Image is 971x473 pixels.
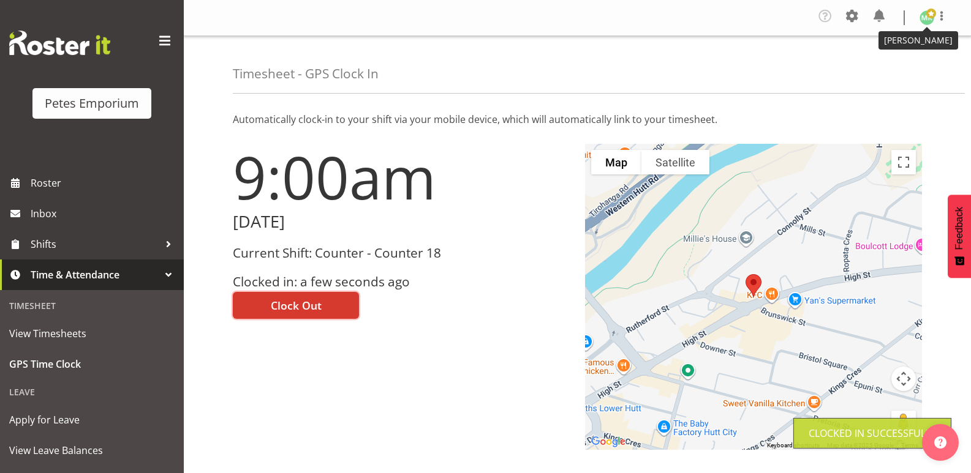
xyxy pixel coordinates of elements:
[9,31,110,55] img: Rosterit website logo
[948,195,971,278] button: Feedback - Show survey
[271,297,322,313] span: Clock Out
[3,379,181,404] div: Leave
[588,434,629,450] a: Open this area in Google Maps (opens a new window)
[954,207,965,250] span: Feedback
[233,292,359,319] button: Clock Out
[233,144,570,210] h1: 9:00am
[767,441,820,450] button: Keyboard shortcuts
[31,266,159,284] span: Time & Attendance
[891,367,916,391] button: Map camera controls
[3,404,181,435] a: Apply for Leave
[233,246,570,260] h3: Current Shift: Counter - Counter 18
[920,10,934,25] img: melanie-richardson713.jpg
[31,174,178,192] span: Roster
[233,112,922,127] p: Automatically clock-in to your shift via your mobile device, which will automatically link to you...
[233,212,570,231] h2: [DATE]
[809,426,936,441] div: Clocked in Successfully
[641,150,709,174] button: Show satellite imagery
[891,411,916,435] button: Drag Pegman onto the map to open Street View
[3,435,181,466] a: View Leave Balances
[588,434,629,450] img: Google
[934,436,946,449] img: help-xxl-2.png
[591,150,641,174] button: Show street map
[9,355,175,373] span: GPS Time Clock
[9,441,175,460] span: View Leave Balances
[45,94,139,113] div: Petes Emporium
[233,67,379,81] h4: Timesheet - GPS Clock In
[31,204,178,223] span: Inbox
[31,235,159,253] span: Shifts
[3,293,181,318] div: Timesheet
[233,275,570,289] h3: Clocked in: a few seconds ago
[9,324,175,343] span: View Timesheets
[3,318,181,349] a: View Timesheets
[3,349,181,379] a: GPS Time Clock
[891,150,916,174] button: Toggle fullscreen view
[9,411,175,429] span: Apply for Leave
